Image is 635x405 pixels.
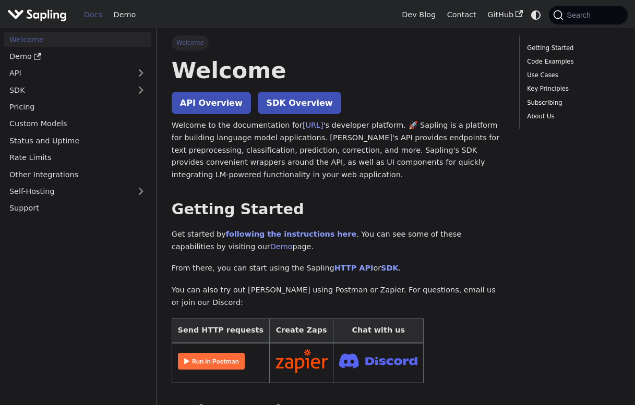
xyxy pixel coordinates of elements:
[258,92,341,114] a: SDK Overview
[549,6,627,24] button: Search (Command+K)
[4,201,151,216] a: Support
[527,98,616,108] a: Subscribing
[381,264,398,272] a: SDK
[172,318,269,343] th: Send HTTP requests
[482,7,528,23] a: GitHub
[4,167,151,182] a: Other Integrations
[269,318,333,343] th: Create Zaps
[172,56,504,84] h1: Welcome
[130,82,151,97] button: Expand sidebar category 'SDK'
[339,350,417,372] img: Join Discord
[4,100,151,115] a: Pricing
[4,133,151,148] a: Status and Uptime
[172,35,209,50] span: Welcome
[334,264,374,272] a: HTTP API
[4,66,130,81] a: API
[270,242,293,251] a: Demo
[226,230,356,238] a: following the instructions here
[178,353,245,370] img: Run in Postman
[172,262,504,275] p: From there, you can start using the Sapling or .
[333,318,424,343] th: Chat with us
[303,121,324,129] a: [URL]
[7,7,67,22] img: Sapling.ai
[4,150,151,165] a: Rate Limits
[4,116,151,131] a: Custom Models
[564,11,597,19] span: Search
[275,349,328,373] img: Connect in Zapier
[527,43,616,53] a: Getting Started
[7,7,70,22] a: Sapling.aiSapling.ai
[441,7,482,23] a: Contact
[527,57,616,67] a: Code Examples
[130,66,151,81] button: Expand sidebar category 'API'
[527,84,616,94] a: Key Principles
[108,7,141,23] a: Demo
[527,112,616,121] a: About Us
[172,119,504,181] p: Welcome to the documentation for 's developer platform. 🚀 Sapling is a platform for building lang...
[529,7,544,22] button: Switch between dark and light mode (currently system mode)
[172,92,251,114] a: API Overview
[527,70,616,80] a: Use Cases
[172,200,504,219] h2: Getting Started
[172,284,504,309] p: You can also try out [PERSON_NAME] using Postman or Zapier. For questions, email us or join our D...
[78,7,108,23] a: Docs
[4,32,151,47] a: Welcome
[4,82,130,97] a: SDK
[4,184,151,199] a: Self-Hosting
[396,7,441,23] a: Dev Blog
[172,35,504,50] nav: Breadcrumbs
[172,228,504,253] p: Get started by . You can see some of these capabilities by visiting our page.
[4,49,151,64] a: Demo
